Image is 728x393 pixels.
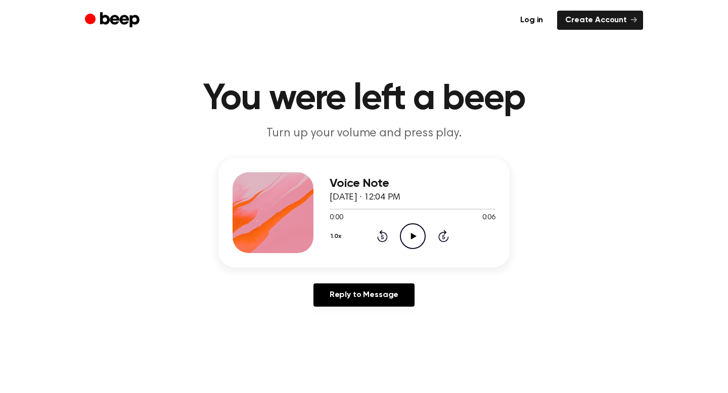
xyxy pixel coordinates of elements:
[330,228,345,245] button: 1.0x
[557,11,643,30] a: Create Account
[482,213,495,223] span: 0:06
[512,11,551,30] a: Log in
[330,193,400,202] span: [DATE] · 12:04 PM
[330,177,495,190] h3: Voice Note
[85,11,142,30] a: Beep
[170,125,558,142] p: Turn up your volume and press play.
[105,81,623,117] h1: You were left a beep
[313,283,415,307] a: Reply to Message
[330,213,343,223] span: 0:00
